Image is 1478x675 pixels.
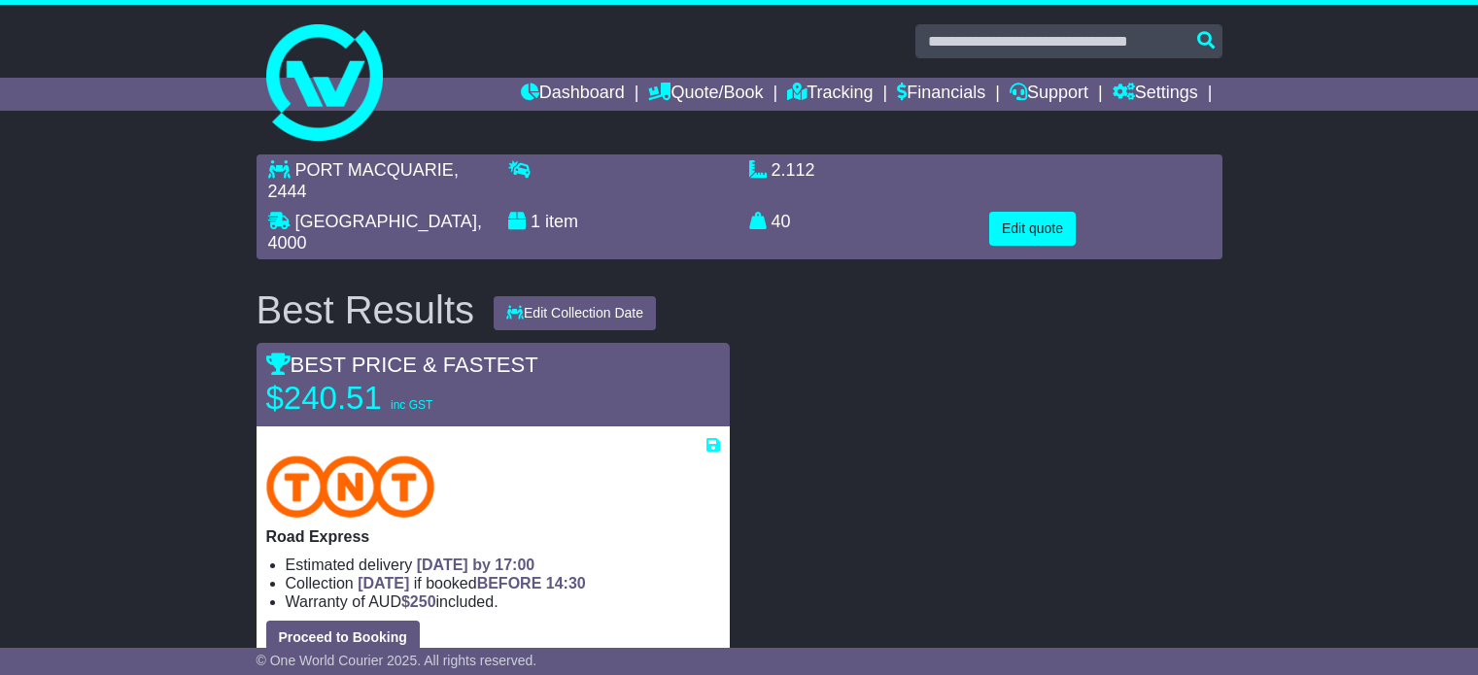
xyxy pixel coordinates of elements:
span: © One World Courier 2025. All rights reserved. [257,653,537,668]
a: Settings [1113,78,1198,111]
li: Warranty of AUD included. [286,592,720,611]
button: Edit Collection Date [494,296,656,330]
span: [DATE] [358,575,409,591]
span: PORT MACQUARIE [295,160,454,180]
span: , 4000 [268,212,482,253]
span: , 2444 [268,160,459,201]
span: [GEOGRAPHIC_DATA] [295,212,477,231]
img: TNT Domestic: Road Express [266,456,435,518]
button: Edit quote [989,212,1076,246]
li: Estimated delivery [286,556,720,574]
span: $ [401,593,436,610]
a: Dashboard [521,78,625,111]
button: Proceed to Booking [266,621,420,655]
p: $240.51 [266,379,509,418]
span: BEST PRICE & FASTEST [266,353,538,377]
div: Best Results [247,288,485,331]
span: 1 [531,212,540,231]
a: Support [1010,78,1088,111]
a: Quote/Book [648,78,763,111]
span: inc GST [391,398,432,412]
span: item [545,212,578,231]
span: 14:30 [546,575,586,591]
span: 2.112 [772,160,815,180]
span: 250 [410,593,436,610]
a: Financials [897,78,985,111]
p: Road Express [266,527,720,546]
a: Tracking [787,78,873,111]
span: BEFORE [477,575,542,591]
span: [DATE] by 17:00 [417,557,535,573]
li: Collection [286,574,720,592]
span: 40 [772,212,791,231]
span: if booked [358,575,585,591]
